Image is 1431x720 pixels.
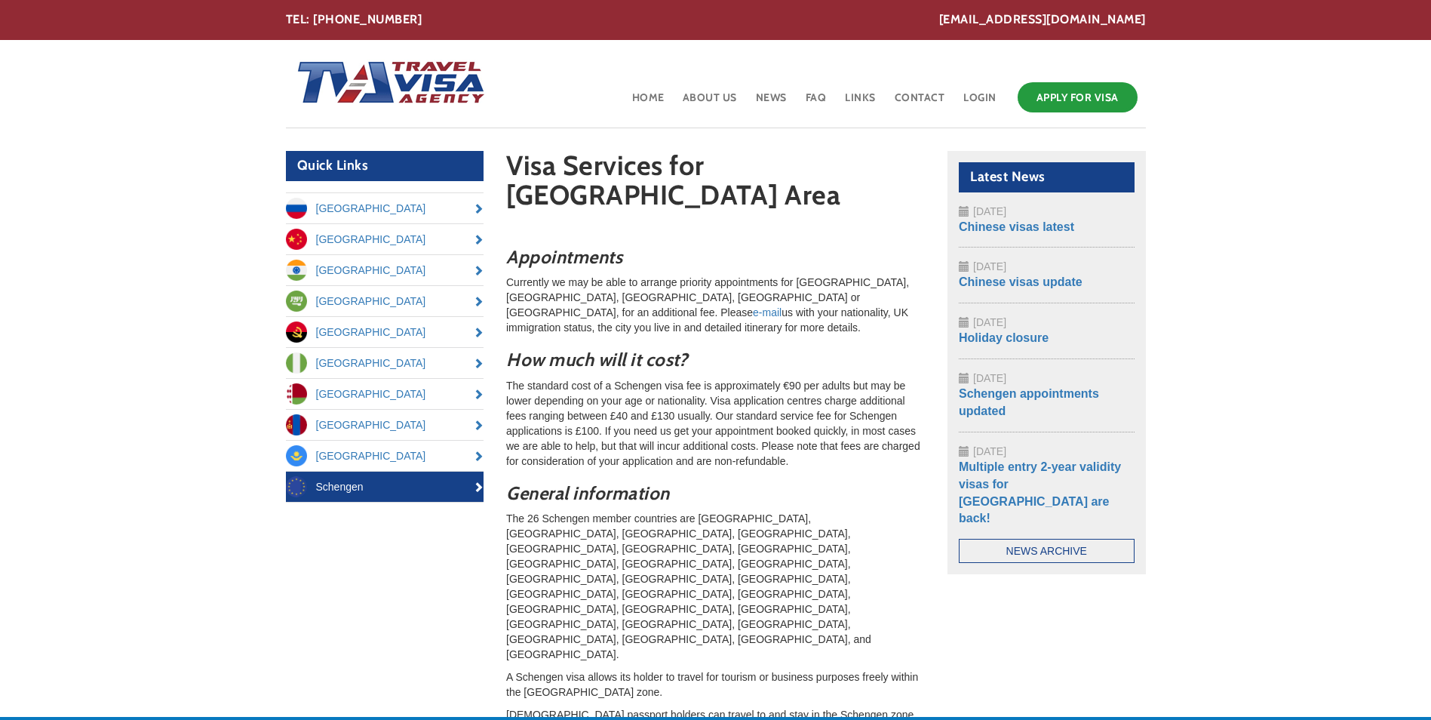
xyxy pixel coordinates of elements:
p: The 26 Schengen member countries are [GEOGRAPHIC_DATA], [GEOGRAPHIC_DATA], [GEOGRAPHIC_DATA], [GE... [506,511,925,662]
a: Schengen [286,472,484,502]
a: About Us [681,78,739,128]
a: Chinese visas update [959,275,1082,288]
a: Multiple entry 2-year validity visas for [GEOGRAPHIC_DATA] are back! [959,460,1121,525]
div: TEL: [PHONE_NUMBER] [286,11,1146,29]
a: [GEOGRAPHIC_DATA] [286,193,484,223]
a: Login [962,78,998,128]
a: News [754,78,788,128]
h1: Visa Services for [GEOGRAPHIC_DATA] Area [506,151,925,217]
a: Holiday closure [959,331,1049,344]
a: Chinese visas latest [959,220,1074,233]
em: How much will it cost? [506,349,687,371]
a: [GEOGRAPHIC_DATA] [286,224,484,254]
a: [EMAIL_ADDRESS][DOMAIN_NAME] [939,11,1146,29]
a: News Archive [959,539,1135,563]
a: [GEOGRAPHIC_DATA] [286,410,484,440]
p: Currently we may be able to arrange priority appointments for [GEOGRAPHIC_DATA], [GEOGRAPHIC_DATA... [506,275,925,335]
em: General information [506,482,670,504]
a: [GEOGRAPHIC_DATA] [286,317,484,347]
a: Contact [893,78,947,128]
span: [DATE] [973,445,1006,457]
span: [DATE] [973,260,1006,272]
a: [GEOGRAPHIC_DATA] [286,348,484,378]
a: FAQ [804,78,828,128]
a: Home [631,78,666,128]
a: [GEOGRAPHIC_DATA] [286,441,484,471]
a: [GEOGRAPHIC_DATA] [286,286,484,316]
a: Schengen appointments updated [959,387,1099,417]
em: Appointments [506,246,622,268]
a: Apply for Visa [1018,82,1138,112]
a: [GEOGRAPHIC_DATA] [286,255,484,285]
span: [DATE] [973,316,1006,328]
a: e-mail [753,306,782,318]
h2: Latest News [959,162,1135,192]
a: [GEOGRAPHIC_DATA] [286,379,484,409]
a: Links [843,78,877,128]
p: A Schengen visa allows its holder to travel for tourism or business purposes freely within the [G... [506,669,925,700]
img: Home [286,46,487,122]
span: [DATE] [973,372,1006,384]
p: The standard cost of a Schengen visa fee is approximately €90 per adults but may be lower dependi... [506,378,925,469]
span: [DATE] [973,205,1006,217]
